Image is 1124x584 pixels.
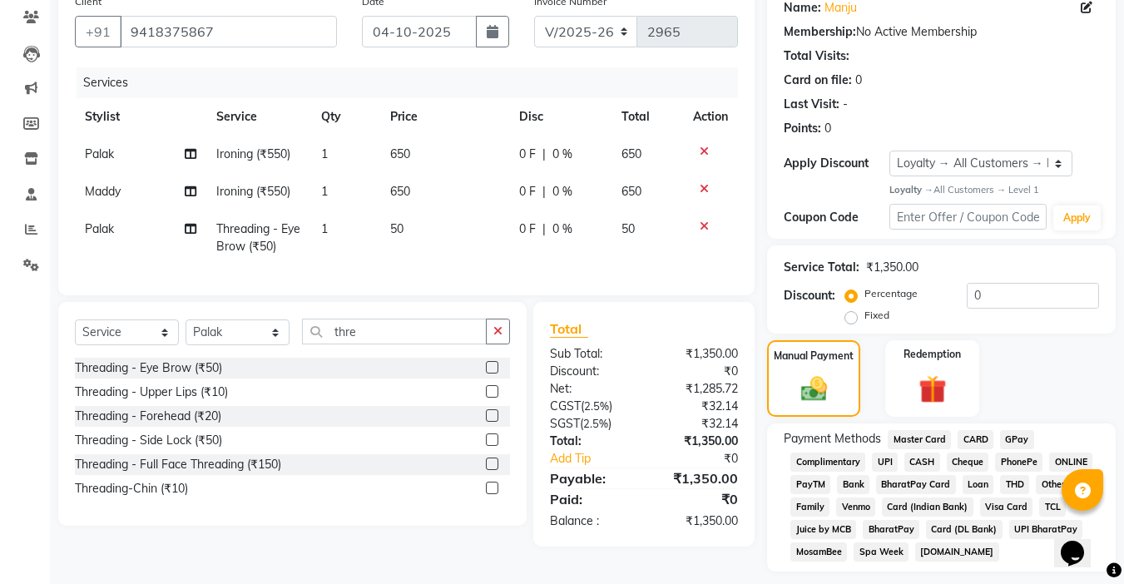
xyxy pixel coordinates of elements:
[390,146,410,161] span: 650
[206,98,311,136] th: Service
[644,468,750,488] div: ₹1,350.00
[85,221,114,236] span: Palak
[784,155,889,172] div: Apply Discount
[824,120,831,137] div: 0
[75,359,222,377] div: Threading - Eye Brow (₹50)
[75,456,281,473] div: Threading - Full Face Threading (₹150)
[889,183,1099,197] div: All Customers → Level 1
[963,475,994,494] span: Loan
[784,287,835,304] div: Discount:
[836,497,875,517] span: Venmo
[1036,475,1097,494] span: Other Cards
[120,16,337,47] input: Search by Name/Mobile/Email/Code
[537,450,661,468] a: Add Tip
[644,489,750,509] div: ₹0
[644,433,750,450] div: ₹1,350.00
[784,23,856,41] div: Membership:
[321,184,328,199] span: 1
[876,475,956,494] span: BharatPay Card
[888,430,951,449] span: Master Card
[926,520,1003,539] span: Card (DL Bank)
[784,209,889,226] div: Coupon Code
[683,98,738,136] th: Action
[390,221,404,236] span: 50
[537,363,644,380] div: Discount:
[519,220,536,238] span: 0 F
[390,184,410,199] span: 650
[537,512,644,530] div: Balance :
[85,184,121,199] span: Maddy
[537,415,644,433] div: ( )
[552,146,572,163] span: 0 %
[1039,497,1066,517] span: TCL
[302,319,487,344] input: Search or Scan
[621,184,641,199] span: 650
[519,146,536,163] span: 0 F
[509,98,612,136] th: Disc
[904,453,940,472] span: CASH
[537,433,644,450] div: Total:
[542,146,546,163] span: |
[75,480,188,497] div: Threading-Chin (₹10)
[550,416,580,431] span: SGST
[537,345,644,363] div: Sub Total:
[947,453,989,472] span: Cheque
[864,286,918,301] label: Percentage
[784,72,852,89] div: Card on file:
[644,415,750,433] div: ₹32.14
[915,542,999,562] span: [DOMAIN_NAME]
[542,183,546,200] span: |
[854,542,909,562] span: Spa Week
[519,183,536,200] span: 0 F
[1000,430,1034,449] span: GPay
[644,380,750,398] div: ₹1,285.72
[75,98,206,136] th: Stylist
[380,98,509,136] th: Price
[583,417,608,430] span: 2.5%
[77,67,750,98] div: Services
[864,308,889,323] label: Fixed
[584,399,609,413] span: 2.5%
[542,220,546,238] span: |
[866,259,919,276] div: ₹1,350.00
[612,98,684,136] th: Total
[790,542,847,562] span: MosamBee
[552,220,572,238] span: 0 %
[855,72,862,89] div: 0
[837,475,869,494] span: Bank
[1000,475,1029,494] span: THD
[784,120,821,137] div: Points:
[644,345,750,363] div: ₹1,350.00
[882,497,973,517] span: Card (Indian Bank)
[995,453,1042,472] span: PhonePe
[621,221,635,236] span: 50
[1049,453,1092,472] span: ONLINE
[790,520,856,539] span: Juice by MCB
[872,453,898,472] span: UPI
[537,398,644,415] div: ( )
[904,347,961,362] label: Redemption
[550,320,588,338] span: Total
[790,497,829,517] span: Family
[75,16,121,47] button: +91
[889,204,1047,230] input: Enter Offer / Coupon Code
[644,512,750,530] div: ₹1,350.00
[75,408,221,425] div: Threading - Forehead (₹20)
[980,497,1033,517] span: Visa Card
[552,183,572,200] span: 0 %
[1053,205,1101,230] button: Apply
[662,450,751,468] div: ₹0
[216,146,290,161] span: Ironing (₹550)
[75,432,222,449] div: Threading - Side Lock (₹50)
[1009,520,1083,539] span: UPI BharatPay
[784,430,881,448] span: Payment Methods
[537,380,644,398] div: Net:
[1054,517,1107,567] iframe: chat widget
[311,98,381,136] th: Qty
[537,489,644,509] div: Paid:
[958,430,993,449] span: CARD
[889,184,933,195] strong: Loyalty →
[843,96,848,113] div: -
[216,184,290,199] span: Ironing (₹550)
[863,520,919,539] span: BharatPay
